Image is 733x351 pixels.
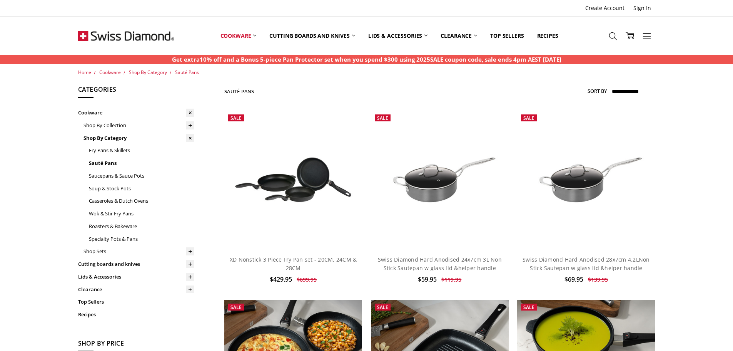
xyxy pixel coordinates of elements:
a: Swiss Diamond Hard Anodised 28x7cm 4.2LNon Stick Sautepan w glass lid &helper handle [523,256,650,272]
a: Cookware [99,69,121,76]
a: Cutting boards and knives [78,258,194,270]
a: Cookware [78,106,194,119]
img: Free Shipping On Every Order [78,17,174,55]
a: Home [78,69,91,76]
img: XD Nonstick 3 Piece Fry Pan set - 20CM, 24CM & 28CM [224,145,362,214]
span: $119.95 [441,276,461,283]
a: Sauté Pans [89,157,194,170]
a: Shop Sets [83,245,194,258]
a: Shop By Collection [83,119,194,132]
span: Sale [230,304,242,311]
a: Wok & Stir Fry Pans [89,207,194,220]
a: Cutting boards and knives [263,18,362,53]
a: Clearance [434,18,484,53]
a: Lids & Accessories [362,18,434,53]
span: $139.95 [588,276,608,283]
a: Lids & Accessories [78,270,194,283]
label: Sort By [588,85,607,97]
span: Sale [377,304,388,311]
a: Create Account [581,3,629,13]
h5: Categories [78,85,194,98]
a: Saucepans & Sauce Pots [89,170,194,182]
a: Casseroles & Dutch Ovens [89,195,194,207]
a: XD Nonstick 3 Piece Fry Pan set - 20CM, 24CM & 28CM [224,111,362,249]
span: Sale [377,115,388,121]
a: Swiss Diamond Hard Anodised 24x7cm 3L Non Stick Sautepan w glass lid &helper handle [378,256,502,272]
span: $59.95 [418,275,437,284]
a: Sauté Pans [175,69,199,76]
a: Roasters & Bakeware [89,220,194,233]
span: Sale [230,115,242,121]
img: Swiss Diamond Hard Anodised 28x7cm 4.2LNon Stick Sautepan w glass lid &helper handle [517,134,655,226]
a: Top Sellers [78,296,194,308]
span: Sale [523,115,534,121]
img: Swiss Diamond Hard Anodised 24x7cm 3L Non Stick Sautepan w glass lid &helper handle [371,134,509,226]
a: Shop By Category [129,69,167,76]
a: Top Sellers [484,18,530,53]
a: Fry Pans & Skillets [89,144,194,157]
span: $699.95 [297,276,317,283]
p: Get extra10% off and a Bonus 5-piece Pan Protector set when you spend $300 using 2025SALE coupon ... [172,55,561,64]
a: Cookware [214,18,263,53]
a: Clearance [78,283,194,296]
span: Sale [523,304,534,311]
span: $429.95 [270,275,292,284]
a: XD Nonstick 3 Piece Fry Pan set - 20CM, 24CM & 28CM [230,256,357,272]
span: $69.95 [564,275,583,284]
a: Specialty Pots & Pans [89,233,194,245]
h1: Sauté Pans [224,88,254,94]
a: Shop By Category [83,132,194,144]
a: Swiss Diamond Hard Anodised 28x7cm 4.2LNon Stick Sautepan w glass lid &helper handle [517,111,655,249]
a: Recipes [531,18,565,53]
a: Soup & Stock Pots [89,182,194,195]
a: Sign In [629,3,655,13]
a: Recipes [78,308,194,321]
a: Swiss Diamond Hard Anodised 24x7cm 3L Non Stick Sautepan w glass lid &helper handle [371,111,509,249]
